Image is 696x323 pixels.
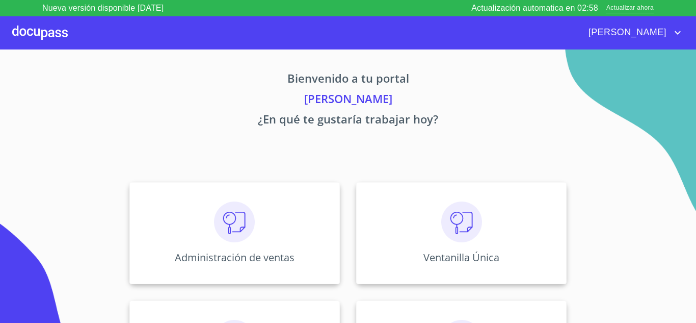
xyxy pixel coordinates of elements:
[606,3,654,14] span: Actualizar ahora
[214,202,255,242] img: consulta.png
[423,251,499,264] p: Ventanilla Única
[34,111,662,131] p: ¿En qué te gustaría trabajar hoy?
[34,70,662,90] p: Bienvenido a tu portal
[471,2,598,14] p: Actualización automatica en 02:58
[441,202,482,242] img: consulta.png
[34,90,662,111] p: [PERSON_NAME]
[175,251,295,264] p: Administración de ventas
[42,2,164,14] p: Nueva versión disponible [DATE]
[581,24,672,41] span: [PERSON_NAME]
[581,24,684,41] button: account of current user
